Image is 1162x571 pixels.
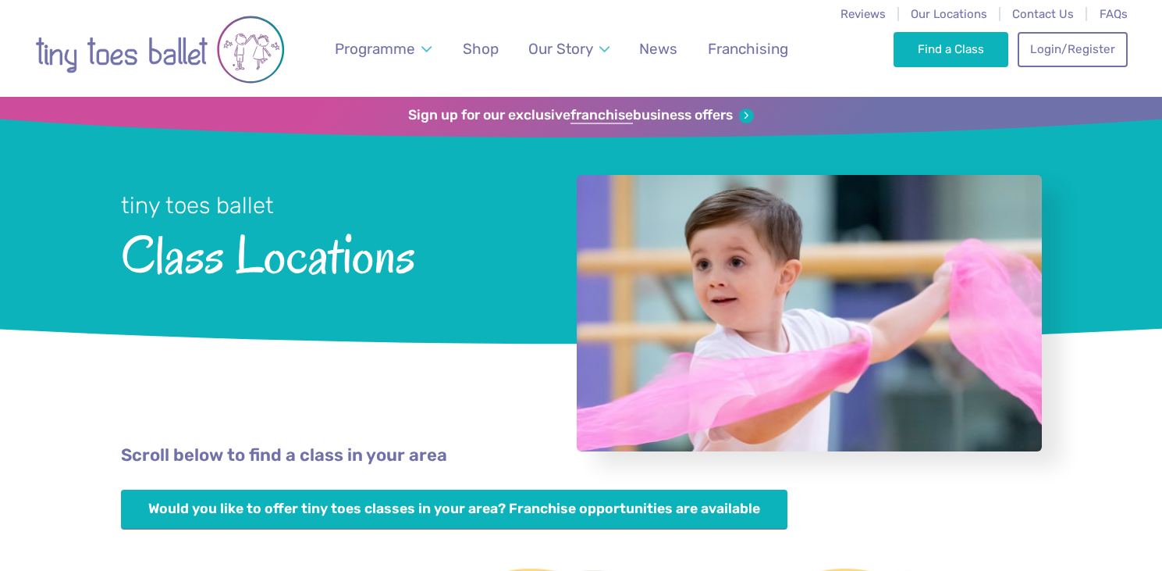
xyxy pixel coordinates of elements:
[632,30,685,67] a: News
[840,7,886,21] a: Reviews
[521,30,617,67] a: Our Story
[455,30,506,67] a: Shop
[408,107,754,124] a: Sign up for our exclusivefranchisebusiness offers
[1018,32,1127,66] a: Login/Register
[121,444,1042,468] p: Scroll below to find a class in your area
[708,40,788,58] span: Franchising
[121,490,788,530] a: Would you like to offer tiny toes classes in your area? Franchise opportunities are available
[121,221,535,284] span: Class Locations
[894,32,1008,66] a: Find a Class
[528,40,593,58] span: Our Story
[1100,7,1128,21] a: FAQs
[121,192,274,219] small: tiny toes ballet
[327,30,439,67] a: Programme
[35,10,285,89] img: tiny toes ballet
[639,40,677,58] span: News
[570,107,633,124] strong: franchise
[335,40,415,58] span: Programme
[911,7,987,21] a: Our Locations
[1012,7,1074,21] a: Contact Us
[463,40,499,58] span: Shop
[700,30,795,67] a: Franchising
